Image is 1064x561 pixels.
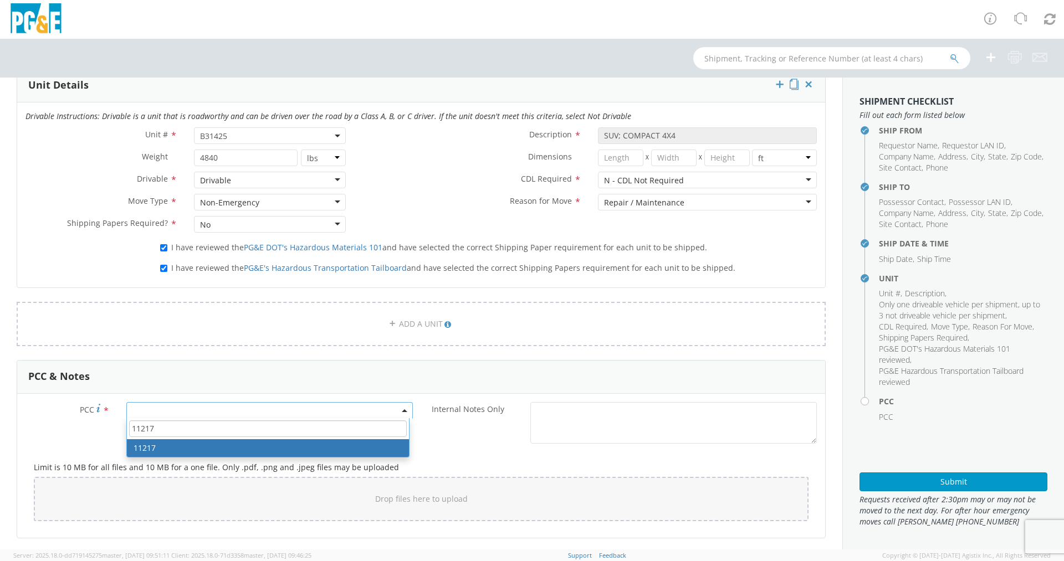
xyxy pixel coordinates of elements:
span: State [988,151,1006,162]
li: , [938,151,968,162]
span: B31425 [194,127,346,144]
a: PG&E DOT's Hazardous Materials 101 [244,242,382,253]
i: Drivable Instructions: Drivable is a unit that is roadworthy and can be driven over the road by a... [25,111,631,121]
li: , [879,162,923,173]
span: Drivable [137,173,168,184]
li: , [879,332,969,343]
span: City [971,208,984,218]
span: Description [529,129,572,140]
li: , [879,140,939,151]
span: Unit # [145,129,168,140]
span: City [971,151,984,162]
li: , [879,343,1045,366]
li: , [942,140,1006,151]
span: I have reviewed the and have selected the correct Shipping Paper requirement for each unit to be ... [171,242,707,253]
span: Server: 2025.18.0-dd719145275 [13,551,170,559]
a: PG&E's Hazardous Transportation Tailboard [244,263,407,273]
li: , [879,321,928,332]
input: Length [598,150,643,166]
div: No [200,219,211,230]
li: , [879,219,923,230]
li: , [879,299,1045,321]
span: Shipping Papers Required [879,332,968,343]
span: Zip Code [1011,208,1042,218]
span: Phone [926,219,948,229]
input: Height [704,150,750,166]
span: X [643,150,651,166]
span: Ship Date [879,254,913,264]
img: pge-logo-06675f144f4cfa6a6814.png [8,3,64,36]
span: Company Name [879,151,934,162]
span: Dimensions [528,151,572,162]
span: Client: 2025.18.0-71d3358 [171,551,311,559]
h4: Ship From [879,126,1047,135]
li: , [949,197,1012,208]
span: Drop files here to upload [375,493,468,504]
li: , [879,151,935,162]
button: Submit [860,472,1047,491]
h4: PCC [879,397,1047,405]
span: Fill out each form listed below [860,110,1047,121]
strong: Shipment Checklist [860,95,954,107]
li: , [931,321,970,332]
span: master, [DATE] 09:46:25 [244,551,311,559]
span: Requestor LAN ID [942,140,1004,151]
span: Shipping Papers Required? [67,218,168,228]
span: Requestor Name [879,140,938,151]
li: , [879,288,902,299]
span: Requests received after 2:30pm may or may not be moved to the next day. For after hour emergency ... [860,494,1047,527]
h4: Unit [879,274,1047,282]
li: , [879,254,914,265]
span: Move Type [931,321,968,332]
a: Support [568,551,592,559]
span: I have reviewed the and have selected the correct Shipping Papers requirement for each unit to be... [171,263,735,273]
h4: Ship To [879,183,1047,191]
span: State [988,208,1006,218]
li: , [971,208,985,219]
div: Drivable [200,175,231,186]
h5: Limit is 10 MB for all files and 10 MB for a one file. Only .pdf, .png and .jpeg files may be upl... [34,463,809,471]
span: PCC [879,411,893,422]
div: Repair / Maintenance [604,197,684,208]
input: Width [651,150,697,166]
span: CDL Required [879,321,927,332]
span: Move Type [128,195,168,206]
li: , [1011,151,1043,162]
li: , [973,321,1034,332]
a: ADD A UNIT [17,302,826,346]
li: , [971,151,985,162]
h3: Unit Details [28,80,89,91]
span: X [697,150,704,166]
span: PCC [80,404,94,415]
span: Company Name [879,208,934,218]
span: Address [938,151,966,162]
span: PG&E DOT's Hazardous Materials 101 reviewed [879,343,1010,365]
span: Phone [926,162,948,173]
li: , [938,208,968,219]
li: , [879,197,946,208]
span: Possessor Contact [879,197,944,207]
span: CDL Required [521,173,572,184]
span: Reason for Move [510,195,572,206]
span: master, [DATE] 09:51:11 [102,551,170,559]
span: Site Contact [879,219,922,229]
div: Non-Emergency [200,197,259,208]
input: I have reviewed thePG&E's Hazardous Transportation Tailboardand have selected the correct Shippin... [160,265,167,272]
span: Ship Time [917,254,951,264]
span: Address [938,208,966,218]
span: Site Contact [879,162,922,173]
li: , [988,151,1008,162]
span: Internal Notes Only [432,404,504,414]
a: Feedback [599,551,626,559]
li: , [905,288,947,299]
li: , [988,208,1008,219]
span: Only one driveable vehicle per shipment, up to 3 not driveable vehicle per shipment [879,299,1040,321]
h3: PCC & Notes [28,371,90,382]
span: Description [905,288,945,298]
span: PG&E Hazardous Transportation Tailboard reviewed [879,366,1024,387]
span: Copyright © [DATE]-[DATE] Agistix Inc., All Rights Reserved [882,551,1051,560]
li: , [1011,208,1043,219]
div: N - CDL Not Required [604,175,684,186]
li: , [879,208,935,219]
span: Reason For Move [973,321,1032,332]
